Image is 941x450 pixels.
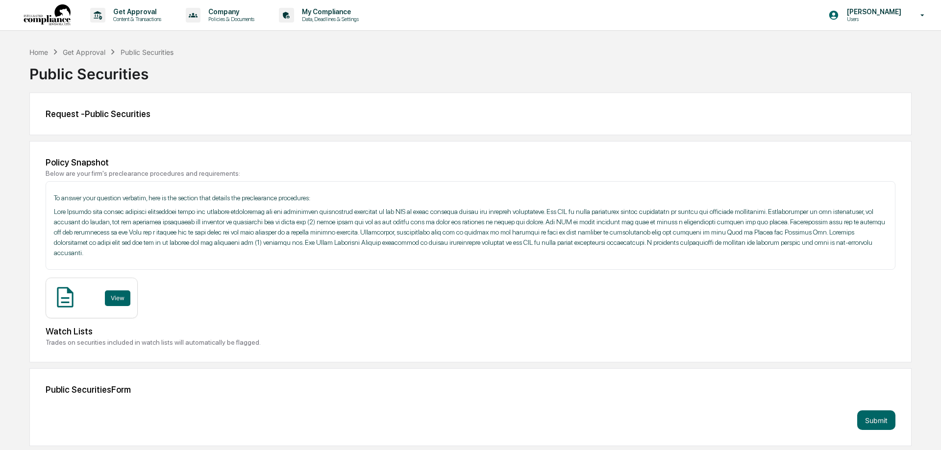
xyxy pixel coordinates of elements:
[24,4,71,26] img: logo
[54,193,887,203] p: To answer your question verbatim, here is the section that details the preclearance procedures:
[46,157,895,167] div: Policy Snapshot
[46,109,895,119] div: Request - Public Securities
[105,8,166,16] p: Get Approval
[200,8,259,16] p: Company
[200,16,259,23] p: Policies & Documents
[46,326,895,336] div: Watch Lists
[839,16,906,23] p: Users
[105,16,166,23] p: Content & Transactions
[839,8,906,16] p: [PERSON_NAME]
[46,338,895,346] div: Trades on securities included in watch lists will automatically be flagged.
[857,410,895,430] button: Submit
[29,57,912,83] div: Public Securities
[46,169,895,177] div: Below are your firm's preclearance procedures and requirements:
[121,48,173,56] div: Public Securities
[53,285,77,309] img: Document Icon
[63,48,105,56] div: Get Approval
[294,8,364,16] p: My Compliance
[294,16,364,23] p: Data, Deadlines & Settings
[46,384,895,395] div: Public Securities Form
[54,207,887,258] p: Lore Ipsumdo sita consec adipisci elitseddoei tempo inc utlabore etdoloremag ali eni adminimven q...
[105,290,130,306] button: View
[29,48,48,56] div: Home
